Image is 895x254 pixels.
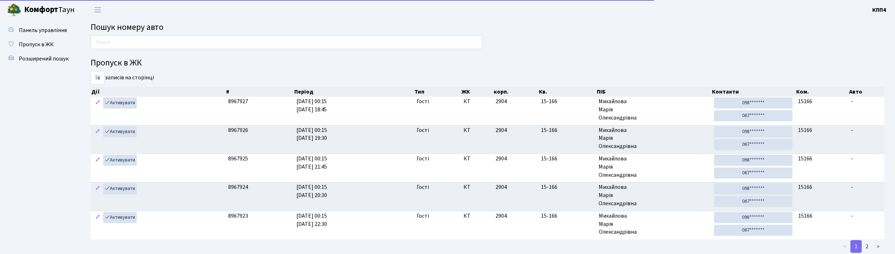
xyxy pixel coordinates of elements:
[851,155,853,163] span: -
[851,183,853,191] span: -
[712,87,796,97] th: Контакти
[798,126,813,134] span: 15166
[795,87,848,97] th: Ком.
[19,26,67,34] span: Панель управління
[417,126,429,134] span: Гості
[463,155,490,163] span: КТ
[541,183,593,191] span: 15-166
[296,155,327,171] span: [DATE] 00:15 [DATE] 21:45
[93,155,102,166] a: Редагувати
[417,97,429,106] span: Гості
[862,240,873,253] a: 2
[596,87,712,97] th: ПІБ
[496,155,507,163] span: 2904
[296,183,327,199] span: [DATE] 00:15 [DATE] 20:30
[599,183,709,208] span: Михайлова Марія Олександрівна
[296,97,327,113] span: [DATE] 00:15 [DATE] 18:45
[93,97,102,109] a: Редагувати
[463,97,490,106] span: КТ
[91,71,154,85] label: записів на сторінці
[4,23,75,37] a: Панель управління
[228,183,248,191] span: 8967924
[848,87,884,97] th: Авто
[461,87,493,97] th: ЖК
[93,126,102,137] a: Редагувати
[294,87,414,97] th: Період
[228,155,248,163] span: 8967925
[296,126,327,142] span: [DATE] 00:15 [DATE] 19:30
[103,97,137,109] a: Активувати
[4,52,75,66] a: Розширений пошук
[851,240,862,253] a: 1
[496,97,507,105] span: 2904
[19,55,69,63] span: Розширений пошук
[7,3,21,17] img: logo.png
[538,87,596,97] th: Кв.
[91,21,164,33] span: Пошук номеру авто
[599,212,709,237] span: Михайлова Марія Олександрівна
[496,183,507,191] span: 2904
[91,71,105,85] select: записів на сторінці
[541,155,593,163] span: 15-166
[417,183,429,191] span: Гості
[798,183,813,191] span: 15166
[225,87,294,97] th: #
[541,212,593,220] span: 15-166
[296,212,327,228] span: [DATE] 00:15 [DATE] 22:30
[228,97,248,105] span: 8967927
[873,240,884,253] a: >
[541,126,593,134] span: 15-166
[798,97,813,105] span: 15166
[414,87,461,97] th: Тип
[103,126,137,137] a: Активувати
[91,58,884,68] h4: Пропуск в ЖК
[599,126,709,151] span: Михайлова Марія Олександрівна
[496,212,507,220] span: 2904
[19,41,54,48] span: Пропуск в ЖК
[228,126,248,134] span: 8967926
[91,87,225,97] th: Дії
[851,126,853,134] span: -
[599,155,709,179] span: Михайлова Марія Олександрівна
[851,212,853,220] span: -
[103,212,137,223] a: Активувати
[463,212,490,220] span: КТ
[417,212,429,220] span: Гості
[417,155,429,163] span: Гості
[93,212,102,223] a: Редагувати
[4,37,75,52] a: Пропуск в ЖК
[93,183,102,194] a: Редагувати
[798,155,813,163] span: 15166
[599,97,709,122] span: Михайлова Марія Олександрівна
[228,212,248,220] span: 8967923
[541,97,593,106] span: 15-166
[851,97,853,105] span: -
[798,212,813,220] span: 15166
[873,6,886,14] a: КПП4
[24,4,75,16] span: Таун
[493,87,538,97] th: корп.
[91,36,482,49] input: Пошук
[103,155,137,166] a: Активувати
[496,126,507,134] span: 2904
[24,4,58,15] b: Комфорт
[463,126,490,134] span: КТ
[103,183,137,194] a: Активувати
[463,183,490,191] span: КТ
[89,4,107,16] button: Переключити навігацію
